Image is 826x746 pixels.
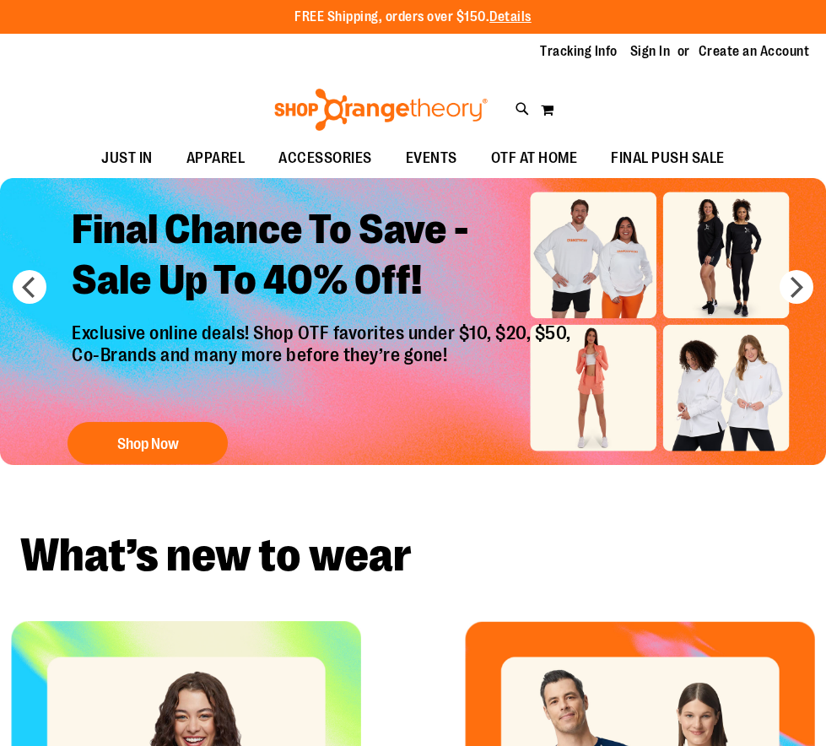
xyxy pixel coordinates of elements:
[406,139,457,177] span: EVENTS
[491,139,578,177] span: OTF AT HOME
[170,139,262,178] a: APPAREL
[294,8,532,27] p: FREE Shipping, orders over $150.
[630,42,671,61] a: Sign In
[272,89,490,131] img: Shop Orangetheory
[67,422,228,464] button: Shop Now
[13,270,46,304] button: prev
[594,139,742,178] a: FINAL PUSH SALE
[59,322,588,405] p: Exclusive online deals! Shop OTF favorites under $10, $20, $50, Co-Brands and many more before th...
[59,192,588,473] a: Final Chance To Save -Sale Up To 40% Off! Exclusive online deals! Shop OTF favorites under $10, $...
[540,42,618,61] a: Tracking Info
[84,139,170,178] a: JUST IN
[20,532,806,579] h2: What’s new to wear
[474,139,595,178] a: OTF AT HOME
[699,42,810,61] a: Create an Account
[278,139,372,177] span: ACCESSORIES
[780,270,813,304] button: next
[262,139,389,178] a: ACCESSORIES
[101,139,153,177] span: JUST IN
[611,139,725,177] span: FINAL PUSH SALE
[59,192,588,322] h2: Final Chance To Save - Sale Up To 40% Off!
[186,139,246,177] span: APPAREL
[489,9,532,24] a: Details
[389,139,474,178] a: EVENTS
